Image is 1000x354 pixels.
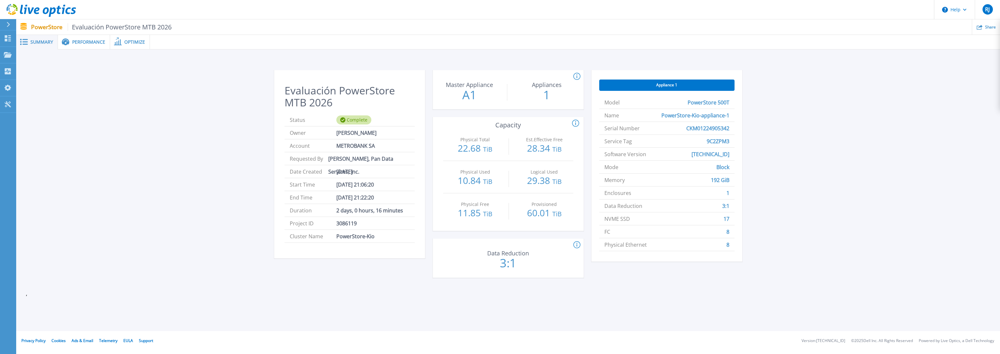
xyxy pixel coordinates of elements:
span: [PERSON_NAME], Pan Data Services, Inc. [328,152,409,165]
span: METROBANK SA [336,139,375,152]
span: RJ [985,7,990,12]
span: Block [716,161,729,173]
span: 192 GiB [711,174,729,186]
span: Date Created [290,165,336,178]
a: Support [139,338,153,343]
span: TiB [483,177,492,186]
p: Logical Used [517,170,572,174]
span: Requested By [290,152,329,165]
span: Enclosures [604,187,631,199]
span: End Time [290,191,336,204]
span: TiB [483,209,492,218]
span: 3086119 [336,217,357,230]
span: Service Tag [604,135,632,147]
span: Account [290,139,336,152]
span: Start Time [290,178,336,191]
span: Owner [290,126,336,139]
span: Cluster Name [290,230,336,242]
span: Status [290,113,336,126]
span: [DATE] 21:06:20 [336,178,374,191]
span: 17 [724,212,729,225]
p: Appliances [512,82,581,88]
p: Physical Used [448,170,502,174]
p: 11.85 [446,208,504,219]
a: Cookies [51,338,66,343]
span: TiB [552,177,562,186]
span: Data Reduction [604,199,642,212]
span: Mode [604,161,618,173]
span: Performance [72,40,105,44]
p: Master Appliance [435,82,504,88]
p: Est.Effective Free [517,137,572,142]
p: 3:1 [472,257,545,269]
span: Appliance 1 [656,82,677,88]
li: Version: [TECHNICAL_ID] [802,339,845,343]
span: PowerStore 500T [688,96,729,109]
span: 3:1 [722,199,729,212]
span: Share [985,25,996,29]
div: Complete [336,115,371,124]
div: , [16,49,1000,306]
p: Physical Total [448,137,502,142]
span: NVME SSD [604,212,630,225]
a: Ads & Email [72,338,93,343]
span: Physical Ethernet [604,238,647,251]
span: Optimize [124,40,145,44]
span: Name [604,109,619,122]
span: TiB [552,209,562,218]
p: A1 [433,89,506,101]
span: 2 days, 0 hours, 16 minutes [336,204,403,217]
p: Data Reduction [473,250,543,256]
span: Summary [30,40,53,44]
span: Model [604,96,620,109]
span: Memory [604,174,625,186]
span: CKM01224905342 [686,122,729,134]
span: [TECHNICAL_ID] [691,148,729,160]
span: Evaluación PowerStore MTB 2026 [68,23,172,31]
span: 8 [726,238,729,251]
span: TiB [483,145,492,154]
span: [PERSON_NAME] [336,126,376,139]
span: Duration [290,204,336,217]
span: Serial Number [604,122,640,134]
li: © 2025 Dell Inc. All Rights Reserved [851,339,913,343]
p: 29.38 [515,176,573,186]
p: PowerStore [31,23,172,31]
span: 8 [726,225,729,238]
p: Provisioned [517,202,572,207]
p: 22.68 [446,144,504,154]
span: Software Version [604,148,646,160]
h2: Evaluación PowerStore MTB 2026 [285,85,415,109]
p: 60.01 [515,208,573,219]
li: Powered by Live Optics, a Dell Technology [919,339,994,343]
a: EULA [123,338,133,343]
span: [DATE] 21:22:20 [336,191,374,204]
span: FC [604,225,610,238]
span: 9C2ZPM3 [707,135,729,147]
p: 1 [511,89,583,101]
a: Telemetry [99,338,118,343]
a: Privacy Policy [21,338,46,343]
p: 10.84 [446,176,504,186]
span: PowerStore-Kio-appliance-1 [661,109,729,122]
span: Project ID [290,217,336,230]
p: 28.34 [515,144,573,154]
span: [DATE] [336,165,353,178]
p: Physical Free [448,202,502,207]
span: 1 [726,187,729,199]
span: TiB [552,145,562,154]
span: PowerStore-Kio [336,230,375,242]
